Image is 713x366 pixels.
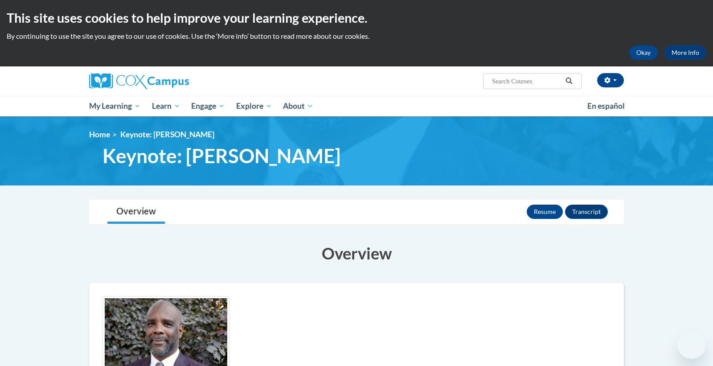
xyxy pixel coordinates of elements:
[582,97,631,115] a: En español
[107,200,165,224] a: Overview
[89,242,624,264] h3: Overview
[677,330,706,359] iframe: Button to launch messaging window
[89,130,110,139] a: Home
[191,101,225,111] span: Engage
[527,205,563,219] button: Resume
[146,96,186,116] a: Learn
[7,31,706,41] p: By continuing to use the site you agree to our use of cookies. Use the ‘More info’ button to read...
[491,76,562,86] input: Search Courses
[102,144,340,168] span: Keynote: [PERSON_NAME]
[120,130,214,139] span: Keynote: [PERSON_NAME]
[76,96,637,116] div: Main menu
[565,205,608,219] button: Transcript
[283,101,313,111] span: About
[89,101,140,111] span: My Learning
[664,45,706,60] a: More Info
[562,76,576,86] button: Search
[89,73,189,89] img: Cox Campus
[185,96,230,116] a: Engage
[89,73,258,89] a: Cox Campus
[7,9,706,27] h2: This site uses cookies to help improve your learning experience.
[587,101,625,111] span: En español
[152,101,180,111] span: Learn
[629,45,658,60] button: Okay
[278,96,320,116] a: About
[236,101,272,111] span: Explore
[597,73,624,87] button: Account Settings
[83,96,146,116] a: My Learning
[230,96,278,116] a: Explore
